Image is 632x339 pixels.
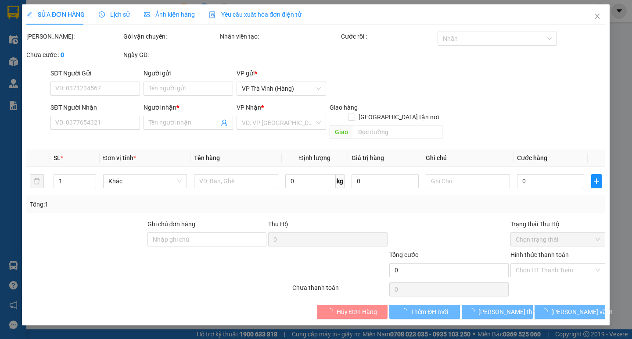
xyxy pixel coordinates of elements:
[355,112,443,122] span: [GEOGRAPHIC_DATA] tận nơi
[510,219,606,229] div: Trạng thái Thu Hộ
[30,200,244,209] div: Tổng: 1
[352,154,384,161] span: Giá trị hàng
[535,305,605,319] button: [PERSON_NAME] và In
[469,308,479,314] span: loading
[516,233,600,246] span: Chọn trạng thái
[426,174,510,188] input: Ghi Chú
[194,154,220,161] span: Tên hàng
[51,68,140,78] div: SĐT Người Gửi
[423,150,513,167] th: Ghi chú
[594,13,601,20] span: close
[341,32,436,41] div: Cước rồi :
[510,251,569,258] label: Hình thức thanh toán
[89,182,94,187] span: down
[330,125,353,139] span: Giao
[194,174,278,188] input: VD: Bàn, Ghế
[462,305,533,319] button: [PERSON_NAME] thay đổi
[26,32,122,41] div: [PERSON_NAME]:
[592,178,602,185] span: plus
[144,68,233,78] div: Người gửi
[86,181,96,188] span: Decrease Value
[337,307,377,317] span: Hủy Đơn Hàng
[144,103,233,112] div: Người nhận
[99,11,105,18] span: clock-circle
[237,104,262,111] span: VP Nhận
[144,11,195,18] span: Ảnh kiện hàng
[542,308,551,314] span: loading
[330,104,358,111] span: Giao hàng
[61,51,64,58] b: 0
[585,4,610,29] button: Close
[317,305,388,319] button: Hủy Đơn Hàng
[99,11,130,18] span: Lịch sử
[389,251,418,258] span: Tổng cước
[26,11,85,18] span: SỬA ĐƠN HÀNG
[54,154,61,161] span: SL
[237,68,327,78] div: VP gửi
[336,174,345,188] span: kg
[86,175,96,181] span: Increase Value
[30,174,44,188] button: delete
[517,154,547,161] span: Cước hàng
[479,307,549,317] span: [PERSON_NAME] thay đổi
[221,119,228,126] span: user-add
[103,154,136,161] span: Đơn vị tính
[299,154,330,161] span: Định lượng
[411,307,449,317] span: Thêm ĐH mới
[209,11,302,18] span: Yêu cầu xuất hóa đơn điện tử
[402,308,411,314] span: loading
[551,307,613,317] span: [PERSON_NAME] và In
[89,176,94,181] span: up
[389,305,460,319] button: Thêm ĐH mới
[26,11,32,18] span: edit
[353,125,443,139] input: Dọc đường
[327,308,337,314] span: loading
[26,50,122,60] div: Chưa cước :
[51,103,140,112] div: SĐT Người Nhận
[123,32,219,41] div: Gói vận chuyển:
[242,82,321,95] span: VP Trà Vinh (Hàng)
[269,221,289,228] span: Thu Hộ
[108,175,182,188] span: Khác
[220,32,339,41] div: Nhân viên tạo:
[147,221,196,228] label: Ghi chú đơn hàng
[123,50,219,60] div: Ngày GD:
[147,232,267,246] input: Ghi chú đơn hàng
[209,11,216,18] img: icon
[292,283,389,298] div: Chưa thanh toán
[144,11,151,18] span: picture
[592,174,602,188] button: plus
